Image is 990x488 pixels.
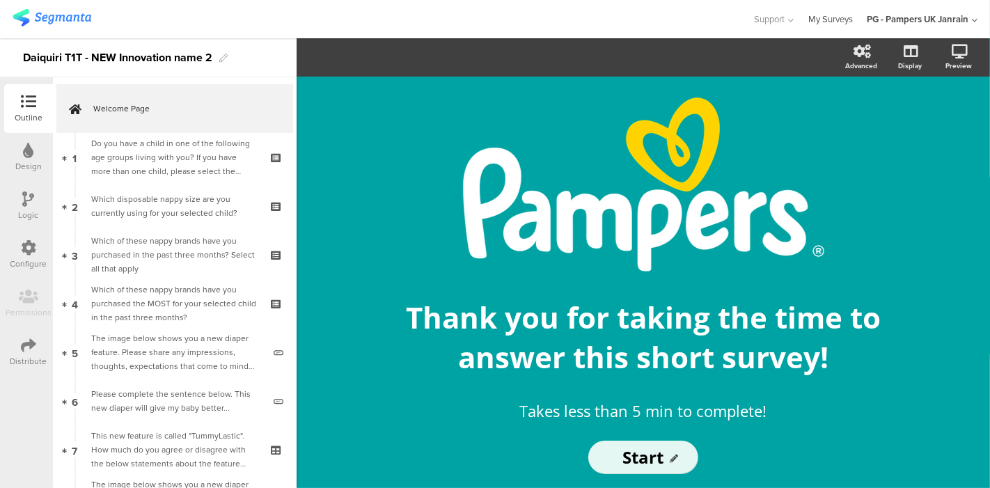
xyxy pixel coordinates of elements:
p: Thank you for taking the time to answer this short survey! [386,297,901,377]
div: This new feature is called "TummyLastic". How much do you agree or disagree with the below statem... [91,429,258,471]
span: 3 [72,247,78,262]
a: 3 Which of these nappy brands have you purchased in the past three months? Select all that apply [56,230,293,279]
span: 2 [72,198,78,214]
p: Takes less than 5 min to complete! [400,400,887,423]
input: Start [588,441,698,474]
span: 7 [72,442,78,457]
div: Please complete the sentence below. This new diaper will give my baby better... [91,387,263,415]
span: Welcome Page [93,102,272,116]
span: 1 [73,150,77,165]
div: Configure [10,258,47,270]
span: 6 [72,393,78,409]
div: Design [15,160,42,173]
a: 5 The image below shows you a new diaper feature. Please share any impressions, thoughts, expecta... [56,328,293,377]
img: segmanta logo [13,9,91,26]
div: Do you have a child in one of the following age groups living with you? If you have more than one... [91,136,258,178]
div: Which disposable nappy size are you currently using for your selected child? [91,192,258,220]
div: PG - Pampers UK Janrain [867,13,968,26]
div: Advanced [845,61,877,71]
a: 1 Do you have a child in one of the following age groups living with you? If you have more than o... [56,133,293,182]
div: Outline [15,111,42,124]
div: Preview [945,61,972,71]
div: The image below shows you a new diaper feature. Please share any impressions, thoughts, expectati... [91,331,263,373]
div: Which of these nappy brands have you purchased in the past three months? Select all that apply [91,234,258,276]
div: Daiquiri T1T - NEW Innovation name 2 [23,47,212,69]
a: 4 Which of these nappy brands have you purchased the MOST for your selected child in the past thr... [56,279,293,328]
div: Which of these nappy brands have you purchased the MOST for your selected child in the past three... [91,283,258,324]
a: 6 Please complete the sentence below. This new diaper will give my baby better... [56,377,293,425]
div: Distribute [10,355,47,368]
div: Display [898,61,922,71]
a: 2 Which disposable nappy size are you currently using for your selected child? [56,182,293,230]
a: Welcome Page [56,84,293,133]
div: Logic [19,209,39,221]
a: 7 This new feature is called "TummyLastic". How much do you agree or disagree with the below stat... [56,425,293,474]
span: 5 [72,345,78,360]
span: 4 [72,296,78,311]
span: Support [755,13,785,26]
